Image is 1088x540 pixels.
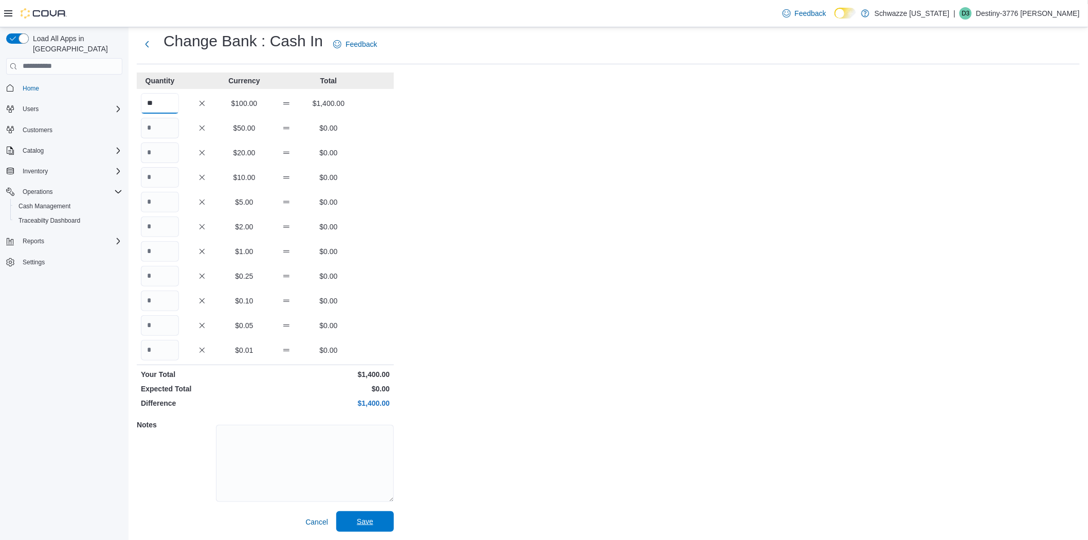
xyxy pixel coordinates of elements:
[19,145,48,157] button: Catalog
[23,105,39,113] span: Users
[19,124,57,136] a: Customers
[19,217,80,225] span: Traceabilty Dashboard
[19,235,122,247] span: Reports
[137,34,157,55] button: Next
[141,315,179,336] input: Quantity
[305,517,328,527] span: Cancel
[225,222,263,232] p: $2.00
[23,237,44,245] span: Reports
[10,213,126,228] button: Traceabilty Dashboard
[23,167,48,175] span: Inventory
[267,398,390,408] p: $1,400.00
[141,291,179,311] input: Quantity
[10,199,126,213] button: Cash Management
[225,172,263,183] p: $10.00
[164,31,323,51] h1: Change Bank : Cash In
[141,76,179,86] p: Quantity
[19,202,70,210] span: Cash Management
[962,7,970,20] span: D3
[310,76,348,86] p: Total
[336,511,394,532] button: Save
[19,235,48,247] button: Reports
[835,8,856,19] input: Dark Mode
[19,165,122,177] span: Inventory
[19,186,57,198] button: Operations
[310,98,348,109] p: $1,400.00
[137,415,214,435] h5: Notes
[19,186,122,198] span: Operations
[23,258,45,266] span: Settings
[2,122,126,137] button: Customers
[23,147,44,155] span: Catalog
[310,345,348,355] p: $0.00
[2,102,126,116] button: Users
[19,165,52,177] button: Inventory
[225,123,263,133] p: $50.00
[19,256,122,268] span: Settings
[778,3,830,24] a: Feedback
[976,7,1080,20] p: Destiny-3776 [PERSON_NAME]
[141,192,179,212] input: Quantity
[14,200,122,212] span: Cash Management
[141,142,179,163] input: Quantity
[310,271,348,281] p: $0.00
[2,81,126,96] button: Home
[141,93,179,114] input: Quantity
[2,143,126,158] button: Catalog
[267,384,390,394] p: $0.00
[225,197,263,207] p: $5.00
[141,369,263,380] p: Your Total
[225,148,263,158] p: $20.00
[310,296,348,306] p: $0.00
[141,340,179,361] input: Quantity
[141,398,263,408] p: Difference
[141,384,263,394] p: Expected Total
[959,7,972,20] div: Destiny-3776 Herrera
[225,345,263,355] p: $0.01
[310,148,348,158] p: $0.00
[310,246,348,257] p: $0.00
[310,222,348,232] p: $0.00
[6,77,122,297] nav: Complex example
[795,8,826,19] span: Feedback
[141,266,179,286] input: Quantity
[310,197,348,207] p: $0.00
[21,8,67,19] img: Cova
[301,512,332,532] button: Cancel
[310,172,348,183] p: $0.00
[225,320,263,331] p: $0.05
[141,241,179,262] input: Quantity
[14,214,84,227] a: Traceabilty Dashboard
[2,234,126,248] button: Reports
[14,200,75,212] a: Cash Management
[267,369,390,380] p: $1,400.00
[225,246,263,257] p: $1.00
[23,126,52,134] span: Customers
[875,7,950,20] p: Schwazze [US_STATE]
[23,84,39,93] span: Home
[19,123,122,136] span: Customers
[310,320,348,331] p: $0.00
[141,118,179,138] input: Quantity
[2,255,126,269] button: Settings
[225,76,263,86] p: Currency
[225,296,263,306] p: $0.10
[19,82,43,95] a: Home
[19,256,49,268] a: Settings
[225,271,263,281] p: $0.25
[19,103,43,115] button: Users
[346,39,377,49] span: Feedback
[357,516,373,527] span: Save
[19,103,122,115] span: Users
[141,167,179,188] input: Quantity
[2,164,126,178] button: Inventory
[225,98,263,109] p: $100.00
[141,217,179,237] input: Quantity
[954,7,956,20] p: |
[19,82,122,95] span: Home
[329,34,381,55] a: Feedback
[14,214,122,227] span: Traceabilty Dashboard
[310,123,348,133] p: $0.00
[2,185,126,199] button: Operations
